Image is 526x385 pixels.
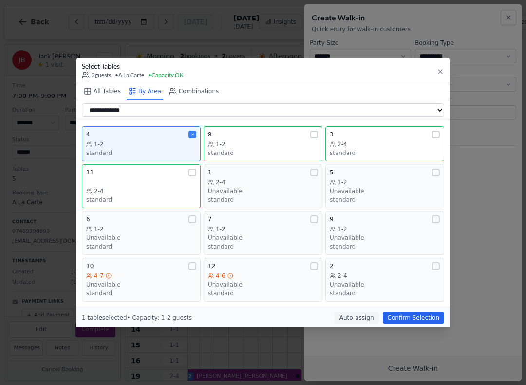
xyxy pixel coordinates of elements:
[86,289,196,297] div: standard
[204,258,322,302] button: 124-6Unavailablestandard
[330,234,440,242] div: Unavailable
[82,164,201,208] button: 112-4standard
[216,178,225,186] span: 2-4
[208,131,212,138] span: 8
[115,71,144,79] span: • A La Carte
[325,164,444,208] button: 51-2Unavailablestandard
[82,126,201,161] button: 41-2standard
[82,258,201,302] button: 104-7Unavailablestandard
[82,83,123,100] button: All Tables
[208,215,212,223] span: 7
[330,187,440,195] div: Unavailable
[208,262,215,270] span: 12
[208,243,318,250] div: standard
[216,140,225,148] span: 1-2
[167,83,221,100] button: Combinations
[82,314,192,321] span: 1 table selected • Capacity: 1-2 guests
[325,211,444,255] button: 91-2Unavailablestandard
[325,126,444,161] button: 32-4standard
[82,211,201,255] button: 61-2Unavailablestandard
[330,281,440,289] div: Unavailable
[148,71,184,79] span: • Capacity OK
[86,196,196,204] div: standard
[338,225,347,233] span: 1-2
[383,312,444,324] button: Confirm Selection
[86,169,94,176] span: 11
[330,149,440,157] div: standard
[86,262,94,270] span: 10
[330,169,334,176] span: 5
[86,281,196,289] div: Unavailable
[338,178,347,186] span: 1-2
[82,71,111,79] span: 2 guests
[338,272,347,280] span: 2-4
[208,169,212,176] span: 1
[208,149,318,157] div: standard
[94,140,104,148] span: 1-2
[216,272,225,280] span: 4-6
[325,258,444,302] button: 22-4Unavailablestandard
[94,187,104,195] span: 2-4
[204,211,322,255] button: 71-2Unavailablestandard
[86,243,196,250] div: standard
[208,196,318,204] div: standard
[82,61,184,71] h3: Select Tables
[330,196,440,204] div: standard
[86,131,90,138] span: 4
[86,234,196,242] div: Unavailable
[94,225,104,233] span: 1-2
[86,149,196,157] div: standard
[204,164,322,208] button: 12-4Unavailablestandard
[338,140,347,148] span: 2-4
[204,126,322,161] button: 81-2standard
[127,83,163,100] button: By Area
[208,187,318,195] div: Unavailable
[330,243,440,250] div: standard
[86,215,90,223] span: 6
[208,234,318,242] div: Unavailable
[208,289,318,297] div: standard
[330,215,334,223] span: 9
[330,131,334,138] span: 3
[208,281,318,289] div: Unavailable
[94,272,104,280] span: 4-7
[330,289,440,297] div: standard
[330,262,334,270] span: 2
[216,225,225,233] span: 1-2
[335,312,379,324] button: Auto-assign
